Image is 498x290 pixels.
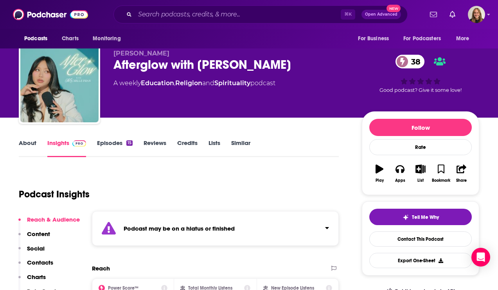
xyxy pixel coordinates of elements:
a: Education [141,79,174,87]
button: Contacts [18,259,53,273]
button: open menu [87,31,131,46]
div: Open Intercom Messenger [471,248,490,267]
div: 38Good podcast? Give it some love! [362,50,479,98]
a: Contact This Podcast [369,231,472,247]
input: Search podcasts, credits, & more... [135,8,341,21]
button: Apps [390,159,410,188]
button: Social [18,245,45,259]
span: Open Advanced [365,13,397,16]
p: Content [27,230,50,238]
p: Reach & Audience [27,216,80,223]
span: New [387,5,401,12]
img: tell me why sparkle [403,214,409,220]
button: Charts [18,273,46,288]
button: Open AdvancedNew [361,10,401,19]
img: Podchaser Pro [72,140,86,147]
span: Logged in as ewalper [468,6,485,23]
span: For Podcasters [403,33,441,44]
section: Click to expand status details [92,211,339,246]
span: [PERSON_NAME] [113,50,169,57]
a: About [19,139,36,157]
a: Credits [177,139,198,157]
div: Bookmark [432,178,450,183]
div: Share [456,178,467,183]
button: Share [451,159,472,188]
button: open menu [19,31,58,46]
button: Bookmark [431,159,451,188]
a: Reviews [144,139,166,157]
div: Apps [395,178,405,183]
a: Lists [209,139,220,157]
button: Export One-Sheet [369,253,472,268]
a: Religion [175,79,202,87]
a: Similar [231,139,250,157]
a: Show notifications dropdown [446,8,458,21]
button: Content [18,230,50,245]
img: Afterglow with Michelle Phan [20,44,99,122]
img: Podchaser - Follow, Share and Rate Podcasts [13,7,88,22]
button: Follow [369,119,472,136]
a: Charts [57,31,83,46]
p: Charts [27,273,46,281]
h1: Podcast Insights [19,188,90,200]
div: Play [376,178,384,183]
button: open menu [398,31,452,46]
a: 38 [396,55,424,68]
span: and [202,79,214,87]
p: Social [27,245,45,252]
span: More [456,33,469,44]
span: Charts [62,33,79,44]
span: Tell Me Why [412,214,439,220]
button: tell me why sparkleTell Me Why [369,209,472,225]
button: Show profile menu [468,6,485,23]
span: Good podcast? Give it some love! [379,87,462,93]
span: ⌘ K [341,9,355,20]
div: A weekly podcast [113,79,275,88]
a: Show notifications dropdown [427,8,440,21]
button: Play [369,159,390,188]
button: open menu [451,31,479,46]
strong: Podcast may be on a hiatus or finished [124,225,235,232]
span: Podcasts [24,33,47,44]
button: List [410,159,431,188]
img: User Profile [468,6,485,23]
span: Monitoring [93,33,120,44]
div: Search podcasts, credits, & more... [113,5,408,23]
button: Reach & Audience [18,216,80,230]
span: 38 [403,55,424,68]
a: InsightsPodchaser Pro [47,139,86,157]
div: Rate [369,139,472,155]
a: Spirituality [214,79,250,87]
h2: Reach [92,265,110,272]
p: Contacts [27,259,53,266]
a: Episodes15 [97,139,133,157]
span: For Business [358,33,389,44]
div: List [417,178,424,183]
div: 15 [126,140,133,146]
span: , [174,79,175,87]
button: open menu [352,31,399,46]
